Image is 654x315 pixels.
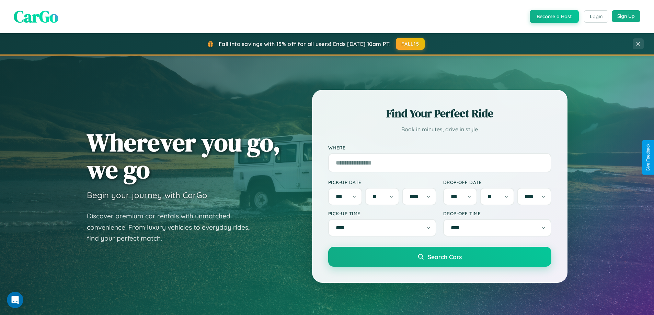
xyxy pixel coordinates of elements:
label: Pick-up Date [328,179,436,185]
label: Where [328,145,551,150]
button: Sign Up [612,10,640,22]
label: Pick-up Time [328,210,436,216]
h1: Wherever you go, we go [87,129,280,183]
button: Become a Host [530,10,579,23]
button: FALL15 [396,38,425,50]
span: CarGo [14,5,58,28]
label: Drop-off Date [443,179,551,185]
div: Give Feedback [646,144,651,171]
span: Fall into savings with 15% off for all users! Ends [DATE] 10am PT. [219,40,391,47]
h3: Begin your journey with CarGo [87,190,207,200]
button: Search Cars [328,247,551,267]
iframe: Intercom live chat [7,292,23,308]
h2: Find Your Perfect Ride [328,106,551,121]
p: Discover premium car rentals with unmatched convenience. From luxury vehicles to everyday rides, ... [87,210,259,244]
label: Drop-off Time [443,210,551,216]
button: Login [584,10,608,23]
p: Book in minutes, drive in style [328,124,551,134]
span: Search Cars [428,253,462,261]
